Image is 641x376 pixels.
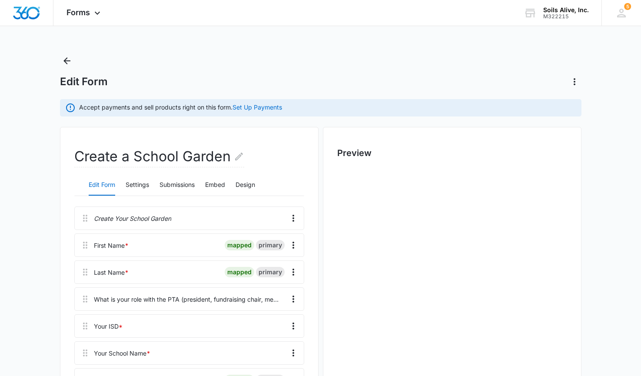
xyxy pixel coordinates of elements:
[286,211,300,225] button: Overflow Menu
[94,349,150,358] div: Your School Name
[256,267,285,277] div: primary
[543,7,589,13] div: account name
[94,268,129,277] div: Last Name
[94,322,123,331] div: Your ISD
[624,3,631,10] span: 5
[543,13,589,20] div: account id
[568,75,581,89] button: Actions
[94,241,129,250] div: First Name
[79,103,282,112] p: Accept payments and sell products right on this form.
[205,175,225,196] button: Embed
[74,146,244,167] h2: Create a School Garden
[60,75,108,88] h1: Edit Form
[126,175,149,196] button: Settings
[234,146,244,167] button: Edit Form Name
[286,238,300,252] button: Overflow Menu
[89,175,115,196] button: Edit Form
[286,292,300,306] button: Overflow Menu
[236,175,255,196] button: Design
[225,240,254,250] div: mapped
[286,319,300,333] button: Overflow Menu
[60,54,74,68] button: Back
[286,346,300,360] button: Overflow Menu
[232,103,282,111] a: Set Up Payments
[94,214,171,223] p: Create Your School Garden
[225,267,254,277] div: mapped
[624,3,631,10] div: notifications count
[66,8,90,17] span: Forms
[94,295,279,304] div: What is your role with the PTA (president, fundraising chair, membership, etc)?
[159,175,195,196] button: Submissions
[286,265,300,279] button: Overflow Menu
[337,146,567,160] h2: Preview
[256,240,285,250] div: primary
